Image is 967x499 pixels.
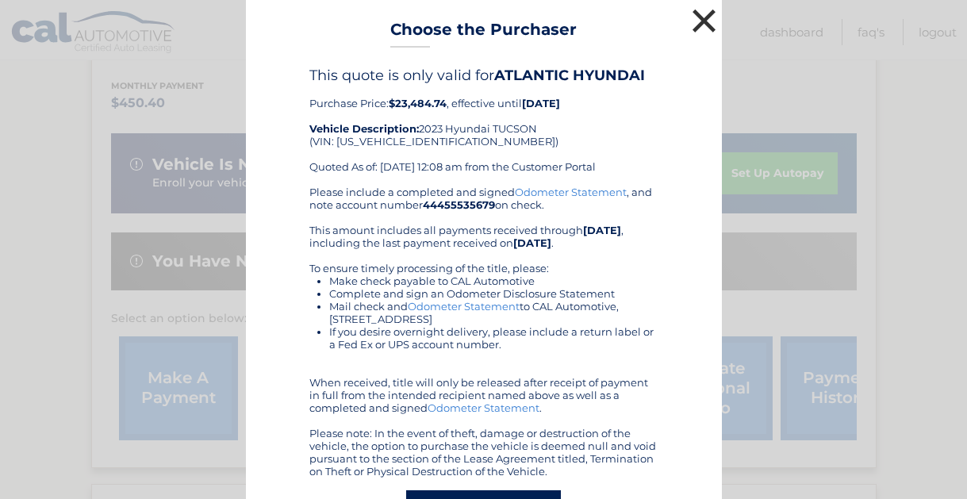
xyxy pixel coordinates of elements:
[329,274,658,287] li: Make check payable to CAL Automotive
[494,67,645,84] b: ATLANTIC HYUNDAI
[408,300,520,313] a: Odometer Statement
[428,401,539,414] a: Odometer Statement
[423,198,495,211] b: 44455535679
[390,20,577,48] h3: Choose the Purchaser
[522,97,560,109] b: [DATE]
[515,186,627,198] a: Odometer Statement
[389,97,447,109] b: $23,484.74
[329,287,658,300] li: Complete and sign an Odometer Disclosure Statement
[309,67,658,186] div: Purchase Price: , effective until 2023 Hyundai TUCSON (VIN: [US_VEHICLE_IDENTIFICATION_NUMBER]) Q...
[583,224,621,236] b: [DATE]
[309,67,658,84] h4: This quote is only valid for
[513,236,551,249] b: [DATE]
[689,5,720,36] button: ×
[309,186,658,478] div: Please include a completed and signed , and note account number on check. This amount includes al...
[329,325,658,351] li: If you desire overnight delivery, please include a return label or a Fed Ex or UPS account number.
[329,300,658,325] li: Mail check and to CAL Automotive, [STREET_ADDRESS]
[309,122,419,135] strong: Vehicle Description:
